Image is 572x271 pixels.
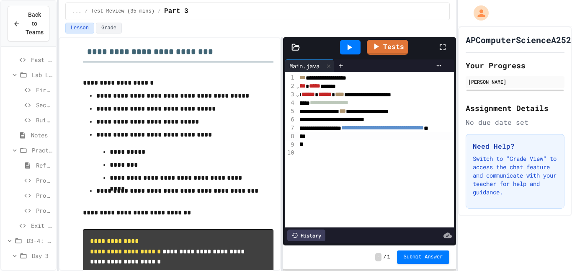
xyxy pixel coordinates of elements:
[164,6,188,16] span: Part 3
[285,82,296,90] div: 2
[473,155,557,196] p: Switch to "Grade View" to access the chat feature and communicate with your teacher for help and ...
[8,6,49,41] button: Back to Teams
[96,23,122,34] button: Grade
[32,146,53,155] span: Practice (20 mins)
[296,91,300,98] span: Fold line
[31,55,53,64] span: Fast Start
[285,149,296,157] div: 10
[36,101,53,109] span: Second Challenge - Special Characters
[466,59,564,71] h2: Your Progress
[285,62,324,70] div: Main.java
[466,102,564,114] h2: Assignment Details
[466,117,564,127] div: No due date set
[27,236,53,245] span: D3-4: Variables and Input
[473,141,557,151] h3: Need Help?
[296,83,300,89] span: Fold line
[465,3,491,23] div: My Account
[404,254,443,261] span: Submit Answer
[32,70,53,79] span: Lab Lecture (20 mins)
[32,251,53,260] span: Day 3
[36,191,53,200] span: Problem 2: Mission Log with border
[285,141,296,149] div: 9
[85,8,88,15] span: /
[65,23,94,34] button: Lesson
[36,206,53,215] span: Problem 3: Rocket Launch
[367,40,408,55] a: Tests
[158,8,161,15] span: /
[387,254,390,261] span: 1
[285,116,296,124] div: 6
[36,116,53,124] span: Building a Rocket (ASCII Art)
[31,221,53,230] span: Exit Ticket
[26,10,44,37] span: Back to Teams
[72,8,82,15] span: ...
[285,59,334,72] div: Main.java
[285,124,296,132] div: 7
[287,230,325,241] div: History
[285,132,296,141] div: 8
[285,74,296,82] div: 1
[36,161,53,170] span: Reference links
[36,176,53,185] span: Problem 1: System Status
[36,85,53,94] span: First Challenge - Manual Column Alignment
[285,99,296,107] div: 4
[383,254,386,261] span: /
[397,250,450,264] button: Submit Answer
[285,90,296,99] div: 3
[91,8,155,15] span: Test Review (35 mins)
[468,78,562,85] div: [PERSON_NAME]
[31,131,53,139] span: Notes
[375,253,381,261] span: -
[285,107,296,116] div: 5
